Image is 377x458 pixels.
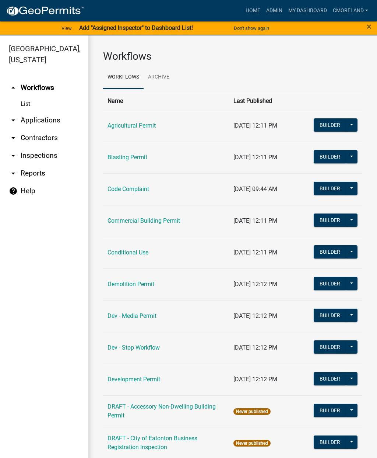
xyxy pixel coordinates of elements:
[9,151,18,160] i: arrow_drop_down
[9,83,18,92] i: arrow_drop_up
[233,312,277,319] span: [DATE] 12:12 PM
[231,22,272,34] button: Don't show again
[108,122,156,129] a: Agricultural Permit
[103,66,144,89] a: Workflows
[243,4,263,18] a: Home
[285,4,330,18] a: My Dashboard
[314,214,346,227] button: Builder
[108,281,154,288] a: Demolition Permit
[314,404,346,417] button: Builder
[108,403,216,419] a: DRAFT - Accessory Non-Dwelling Building Permit
[263,4,285,18] a: Admin
[108,185,149,192] a: Code Complaint
[229,92,309,110] th: Last Published
[314,309,346,322] button: Builder
[108,249,148,256] a: Conditional Use
[367,21,371,32] span: ×
[103,50,362,63] h3: Workflows
[314,245,346,259] button: Builder
[9,133,18,142] i: arrow_drop_down
[233,249,277,256] span: [DATE] 12:11 PM
[314,372,346,385] button: Builder
[314,182,346,195] button: Builder
[314,277,346,290] button: Builder
[367,22,371,31] button: Close
[59,22,75,34] a: View
[108,344,160,351] a: Dev - Stop Workflow
[233,344,277,351] span: [DATE] 12:12 PM
[79,24,193,31] strong: Add "Assigned Inspector" to Dashboard List!
[233,281,277,288] span: [DATE] 12:12 PM
[314,340,346,354] button: Builder
[144,66,174,89] a: Archive
[108,435,197,451] a: DRAFT - City of Eatonton Business Registration Inspection
[314,436,346,449] button: Builder
[233,440,271,447] span: Never published
[108,154,147,161] a: Blasting Permit
[314,118,346,132] button: Builder
[233,154,277,161] span: [DATE] 12:11 PM
[9,169,18,178] i: arrow_drop_down
[233,217,277,224] span: [DATE] 12:11 PM
[314,150,346,163] button: Builder
[330,4,371,18] a: cmoreland
[103,92,229,110] th: Name
[108,376,160,383] a: Development Permit
[233,408,271,415] span: Never published
[233,376,277,383] span: [DATE] 12:12 PM
[108,312,156,319] a: Dev - Media Permit
[9,116,18,125] i: arrow_drop_down
[9,187,18,195] i: help
[233,185,277,192] span: [DATE] 09:44 AM
[233,122,277,129] span: [DATE] 12:11 PM
[108,217,180,224] a: Commercial Building Permit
